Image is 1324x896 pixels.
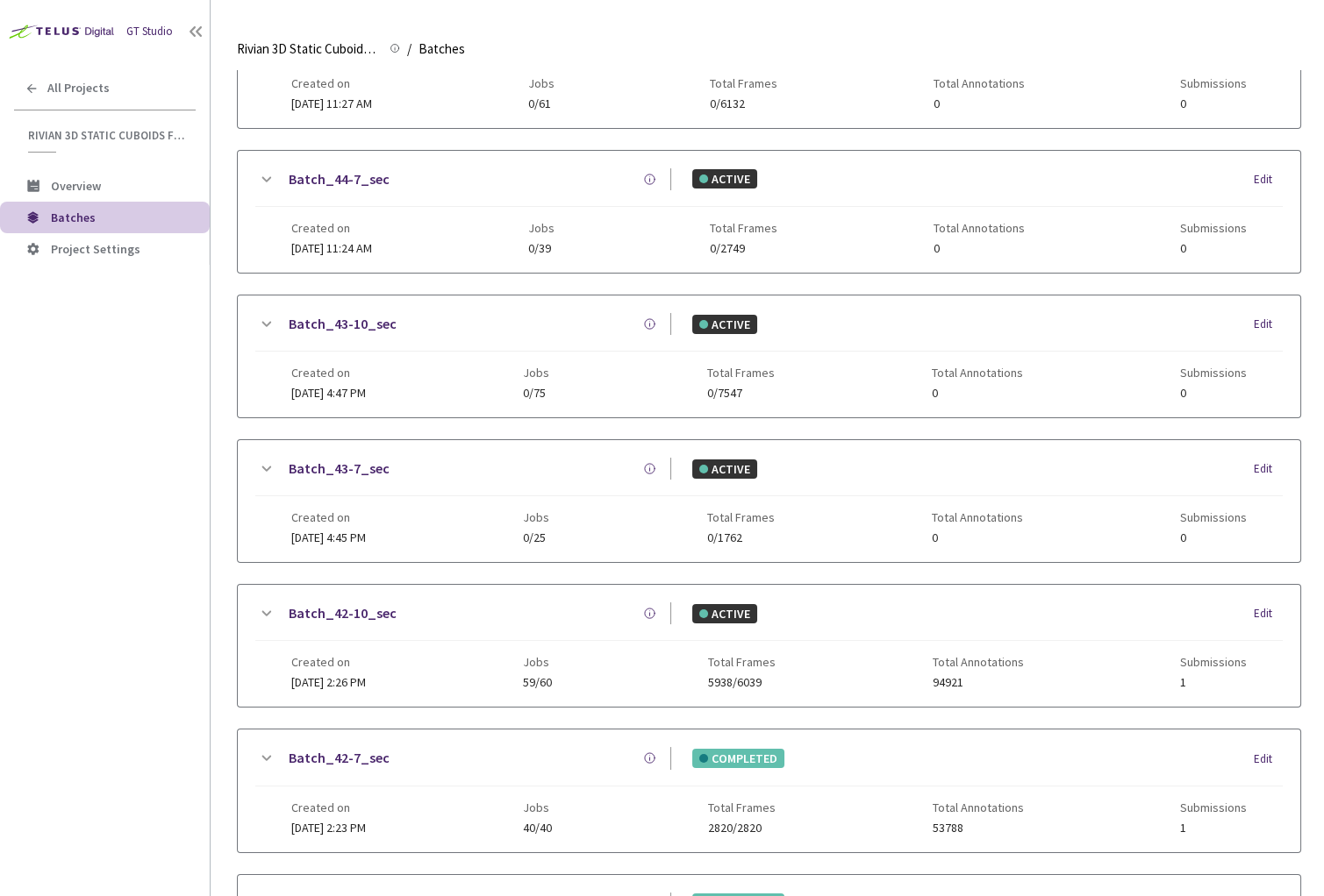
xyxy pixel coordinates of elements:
[1180,531,1247,544] span: 0
[1180,242,1247,255] span: 0
[708,821,776,835] span: 2820/2820
[51,241,140,257] span: Project Settings
[932,821,1023,835] span: 53788
[291,366,366,380] span: Created on
[692,604,757,623] div: ACTIVE
[238,440,1300,562] div: Batch_43-7_secACTIVEEditCreated on[DATE] 4:45 PMJobs0/25Total Frames0/1762Total Annotations0Submi...
[291,96,372,111] span: [DATE] 11:27 AM
[527,242,554,255] span: 0/39
[932,387,1023,400] span: 0
[289,602,397,624] a: Batch_42-10_sec
[708,655,776,669] span: Total Frames
[1254,460,1283,478] div: Edit
[523,531,549,544] span: 0/25
[522,676,551,689] span: 59/60
[1254,750,1283,768] div: Edit
[419,39,465,60] span: Batches
[126,23,173,40] div: GT Studio
[1180,97,1247,110] span: 0
[1180,387,1247,400] span: 0
[932,655,1023,669] span: Total Annotations
[932,510,1023,524] span: Total Annotations
[1180,800,1247,814] span: Submissions
[238,295,1300,417] div: Batch_43-10_secACTIVEEditCreated on[DATE] 4:47 PMJobs0/75Total Frames0/7547Total Annotations0Subm...
[710,242,777,255] span: 0/2749
[522,655,551,669] span: Jobs
[706,531,774,544] span: 0/1762
[1180,655,1247,669] span: Submissions
[692,749,784,768] div: COMPLETED
[933,97,1024,110] span: 0
[289,168,390,190] a: Batch_44-7_sec
[291,655,366,669] span: Created on
[692,315,757,334] div: ACTIVE
[710,221,777,235] span: Total Frames
[1180,76,1247,90] span: Submissions
[692,169,757,188] div: ACTIVE
[1180,510,1247,524] span: Submissions
[933,76,1024,90] span: Total Annotations
[522,800,551,814] span: Jobs
[1180,676,1247,689] span: 1
[291,385,366,401] span: [DATE] 4:47 PM
[527,221,554,235] span: Jobs
[932,531,1023,544] span: 0
[28,128,185,143] span: Rivian 3D Static Cuboids fixed[2024-25]
[523,510,549,524] span: Jobs
[291,510,366,524] span: Created on
[1254,171,1283,188] div: Edit
[291,530,366,545] span: [DATE] 4:45 PM
[291,240,372,256] span: [DATE] 11:24 AM
[706,510,774,524] span: Total Frames
[710,76,777,90] span: Total Frames
[706,366,774,380] span: Total Frames
[291,76,372,90] span: Created on
[710,97,777,110] span: 0/6132
[522,821,551,835] span: 40/40
[708,800,776,814] span: Total Frames
[692,459,757,479] div: ACTIVE
[291,820,366,836] span: [DATE] 2:23 PM
[237,39,379,60] span: Rivian 3D Static Cuboids fixed[2024-25]
[1180,366,1247,380] span: Submissions
[1254,316,1283,333] div: Edit
[289,458,390,480] a: Batch_43-7_sec
[523,387,549,400] span: 0/75
[1180,821,1247,835] span: 1
[1180,221,1247,235] span: Submissions
[932,366,1023,380] span: Total Annotations
[51,178,101,194] span: Overview
[706,387,774,400] span: 0/7547
[238,729,1300,851] div: Batch_42-7_secCOMPLETEDEditCreated on[DATE] 2:23 PMJobs40/40Total Frames2820/2820Total Annotation...
[238,585,1300,707] div: Batch_42-10_secACTIVEEditCreated on[DATE] 2:26 PMJobs59/60Total Frames5938/6039Total Annotations9...
[238,151,1300,273] div: Batch_44-7_secACTIVEEditCreated on[DATE] 11:24 AMJobs0/39Total Frames0/2749Total Annotations0Subm...
[932,676,1023,689] span: 94921
[523,366,549,380] span: Jobs
[291,674,366,690] span: [DATE] 2:26 PM
[407,39,412,60] li: /
[1254,605,1283,622] div: Edit
[708,676,776,689] span: 5938/6039
[47,81,110,96] span: All Projects
[291,221,372,235] span: Created on
[289,313,397,335] a: Batch_43-10_sec
[933,242,1024,255] span: 0
[527,76,554,90] span: Jobs
[51,210,96,225] span: Batches
[291,800,366,814] span: Created on
[933,221,1024,235] span: Total Annotations
[527,97,554,110] span: 0/61
[289,747,390,769] a: Batch_42-7_sec
[932,800,1023,814] span: Total Annotations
